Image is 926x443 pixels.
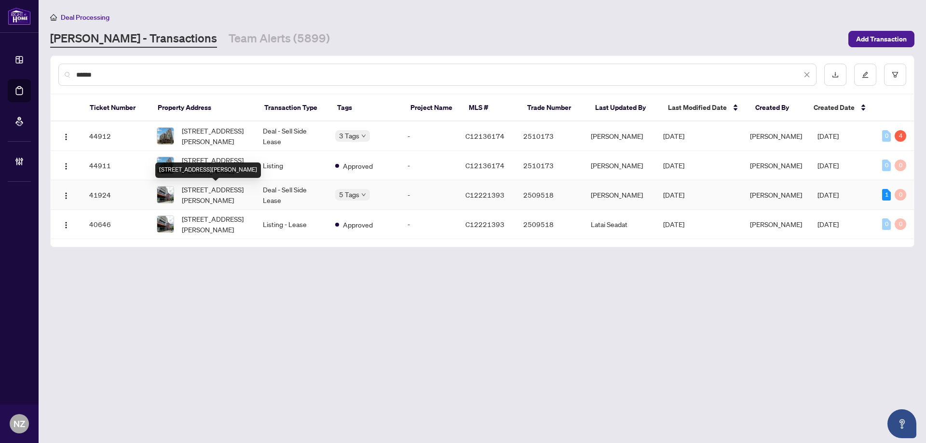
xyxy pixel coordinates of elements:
td: [PERSON_NAME] [583,180,655,210]
img: Logo [62,192,70,200]
span: [DATE] [663,220,684,228]
div: 0 [882,218,891,230]
button: edit [854,64,876,86]
th: Project Name [403,94,461,121]
span: [DATE] [663,190,684,199]
th: MLS # [461,94,519,121]
img: Logo [62,162,70,170]
span: C12221393 [465,190,504,199]
button: filter [884,64,906,86]
button: Open asap [887,409,916,438]
span: [STREET_ADDRESS][PERSON_NAME] [182,184,247,205]
span: C12136174 [465,132,504,140]
button: Logo [58,187,74,202]
td: 2509518 [516,210,583,239]
span: [STREET_ADDRESS][PERSON_NAME] [182,125,247,147]
span: NZ [14,417,25,430]
div: 4 [895,130,906,142]
th: Property Address [150,94,257,121]
div: 0 [895,160,906,171]
img: thumbnail-img [157,128,174,144]
div: 0 [882,130,891,142]
th: Last Modified Date [660,94,748,121]
span: C12221393 [465,220,504,228]
span: Approved [343,161,373,171]
td: 2510173 [516,151,583,180]
td: Listing [255,151,327,180]
button: Logo [58,128,74,144]
td: Latai Seadat [583,210,655,239]
span: [STREET_ADDRESS][PERSON_NAME] [182,155,247,176]
a: [PERSON_NAME] - Transactions [50,30,217,48]
div: 0 [882,160,891,171]
img: thumbnail-img [157,157,174,174]
span: home [50,14,57,21]
span: [DATE] [817,220,839,228]
div: 0 [895,218,906,230]
span: Approved [343,219,373,230]
span: [DATE] [817,190,839,199]
div: 1 [882,189,891,201]
th: Tags [329,94,402,121]
td: Deal - Sell Side Lease [255,121,327,151]
th: Ticket Number [82,94,150,121]
span: down [361,134,366,138]
img: Logo [62,133,70,141]
a: Team Alerts (5899) [229,30,330,48]
span: Deal Processing [61,13,109,22]
span: [PERSON_NAME] [750,132,802,140]
img: thumbnail-img [157,187,174,203]
th: Last Updated By [587,94,660,121]
td: - [400,180,458,210]
td: - [400,210,458,239]
span: [DATE] [663,161,684,170]
span: [PERSON_NAME] [750,190,802,199]
td: 2510173 [516,121,583,151]
td: 2509518 [516,180,583,210]
button: Add Transaction [848,31,914,47]
th: Created Date [806,94,874,121]
span: C12136174 [465,161,504,170]
span: down [361,192,366,197]
img: logo [8,7,31,25]
td: - [400,151,458,180]
td: 44912 [82,121,149,151]
button: download [824,64,846,86]
span: [DATE] [817,132,839,140]
td: [PERSON_NAME] [583,151,655,180]
span: 3 Tags [339,130,359,141]
div: [STREET_ADDRESS][PERSON_NAME] [155,162,261,178]
span: Add Transaction [856,31,907,47]
td: 40646 [82,210,149,239]
img: thumbnail-img [157,216,174,232]
button: Logo [58,158,74,173]
span: [DATE] [817,161,839,170]
span: 5 Tags [339,189,359,200]
span: edit [862,71,869,78]
th: Trade Number [519,94,587,121]
td: 41924 [82,180,149,210]
span: Last Modified Date [668,102,727,113]
td: Listing - Lease [255,210,327,239]
td: - [400,121,458,151]
th: Created By [748,94,806,121]
div: 0 [895,189,906,201]
span: [PERSON_NAME] [750,220,802,228]
img: Logo [62,221,70,229]
td: [PERSON_NAME] [583,121,655,151]
span: close [803,71,810,78]
td: 44911 [82,151,149,180]
span: [DATE] [663,132,684,140]
span: [STREET_ADDRESS][PERSON_NAME] [182,214,247,235]
span: download [832,71,839,78]
span: Created Date [814,102,855,113]
button: Logo [58,216,74,232]
td: Deal - Sell Side Lease [255,180,327,210]
span: filter [892,71,899,78]
th: Transaction Type [257,94,329,121]
span: [PERSON_NAME] [750,161,802,170]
